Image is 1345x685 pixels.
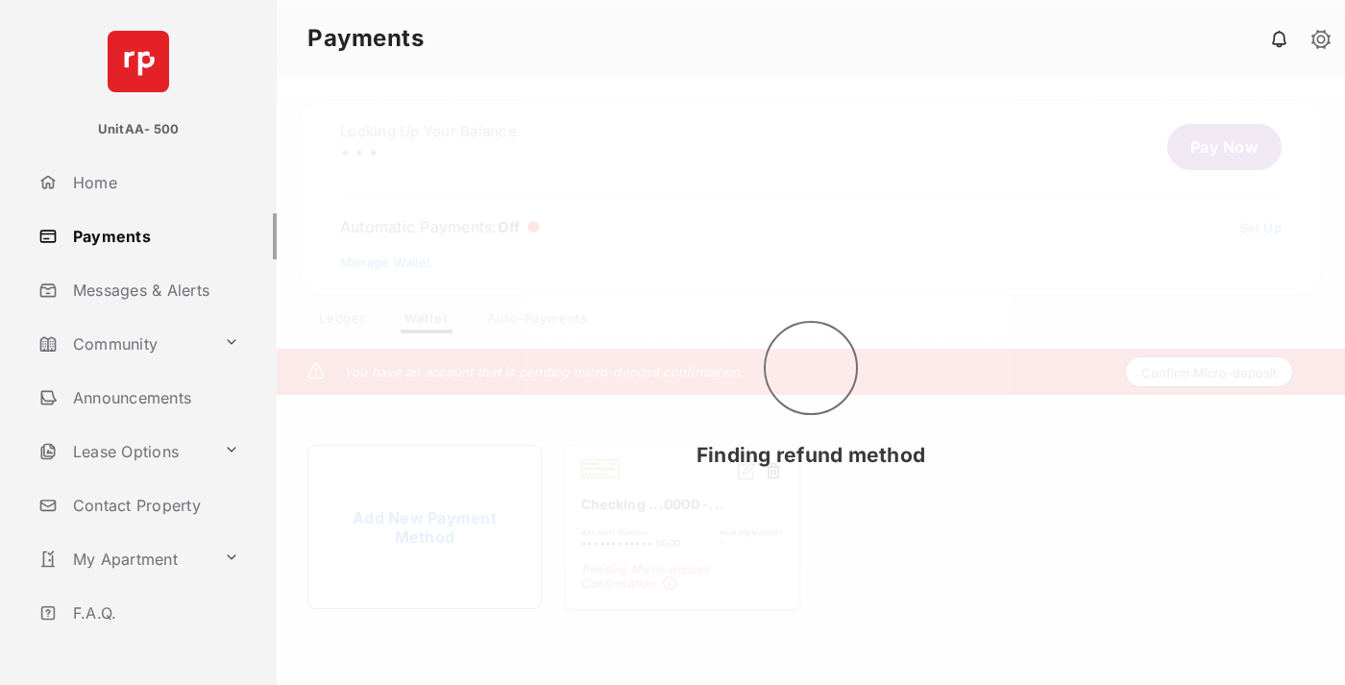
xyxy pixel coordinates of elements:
[31,375,277,421] a: Announcements
[697,443,925,467] span: Finding refund method
[98,120,180,139] p: UnitAA- 500
[31,159,277,206] a: Home
[307,27,424,50] strong: Payments
[31,267,277,313] a: Messages & Alerts
[31,213,277,259] a: Payments
[31,590,277,636] a: F.A.Q.
[31,536,216,582] a: My Apartment
[31,321,216,367] a: Community
[31,482,277,528] a: Contact Property
[31,428,216,475] a: Lease Options
[108,31,169,92] img: svg+xml;base64,PHN2ZyB4bWxucz0iaHR0cDovL3d3dy53My5vcmcvMjAwMC9zdmciIHdpZHRoPSI2NCIgaGVpZ2h0PSI2NC...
